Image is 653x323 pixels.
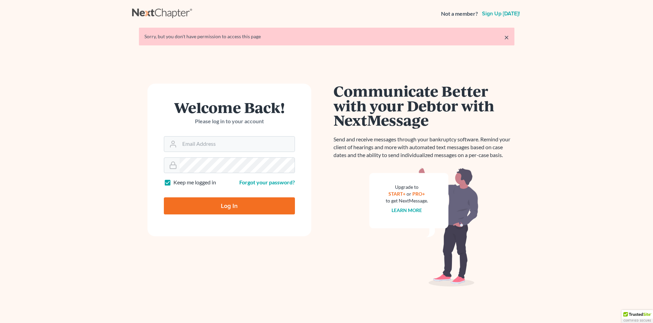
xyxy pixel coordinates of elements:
a: Forgot your password? [239,179,295,185]
input: Log In [164,197,295,214]
label: Keep me logged in [173,179,216,186]
a: Sign up [DATE]! [481,11,521,16]
strong: Not a member? [441,10,478,18]
div: Sorry, but you don't have permission to access this page [144,33,509,40]
a: × [504,33,509,41]
span: or [407,191,411,197]
div: TrustedSite Certified [622,310,653,323]
img: nextmessage_bg-59042aed3d76b12b5cd301f8e5b87938c9018125f34e5fa2b7a6b67550977c72.svg [369,167,479,287]
a: Learn more [392,207,422,213]
a: START+ [388,191,406,197]
h1: Communicate Better with your Debtor with NextMessage [333,84,514,127]
p: Please log in to your account [164,117,295,125]
p: Send and receive messages through your bankruptcy software. Remind your client of hearings and mo... [333,136,514,159]
a: PRO+ [412,191,425,197]
div: Upgrade to [386,184,428,191]
input: Email Address [180,137,295,152]
div: to get NextMessage. [386,197,428,204]
h1: Welcome Back! [164,100,295,115]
